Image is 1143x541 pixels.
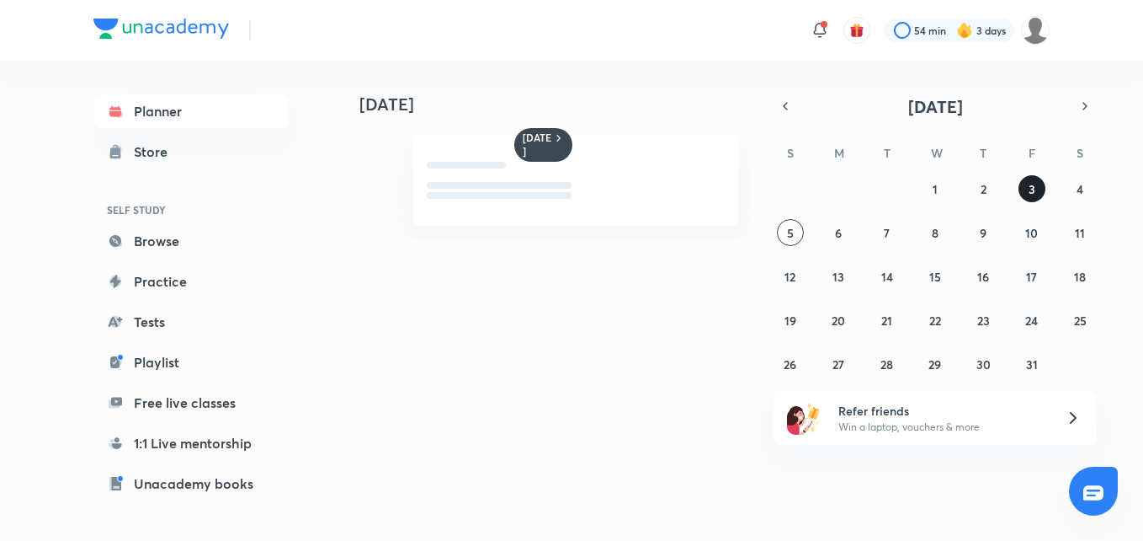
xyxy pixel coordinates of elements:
[93,426,289,460] a: 1:1 Live mentorship
[838,420,1045,435] p: Win a laptop, vouchers & more
[93,94,289,128] a: Planner
[884,225,890,241] abbr: October 7, 2025
[1018,351,1045,378] button: October 31, 2025
[93,196,289,224] h6: SELF STUDY
[908,95,963,118] span: [DATE]
[832,356,844,372] abbr: October 27, 2025
[1018,263,1045,290] button: October 17, 2025
[787,225,794,241] abbr: October 5, 2025
[1075,225,1085,241] abbr: October 11, 2025
[784,269,795,285] abbr: October 12, 2025
[784,356,796,372] abbr: October 26, 2025
[1066,219,1093,246] button: October 11, 2025
[777,307,804,334] button: October 19, 2025
[834,145,844,161] abbr: Monday
[797,94,1073,118] button: [DATE]
[777,263,804,290] button: October 12, 2025
[1029,145,1035,161] abbr: Friday
[928,356,941,372] abbr: October 29, 2025
[874,219,901,246] button: October 7, 2025
[1026,269,1037,285] abbr: October 17, 2025
[922,351,949,378] button: October 29, 2025
[1074,313,1087,329] abbr: October 25, 2025
[1025,225,1038,241] abbr: October 10, 2025
[832,269,844,285] abbr: October 13, 2025
[970,263,997,290] button: October 16, 2025
[1077,145,1083,161] abbr: Saturday
[970,351,997,378] button: October 30, 2025
[93,467,289,501] a: Unacademy books
[93,265,289,298] a: Practice
[922,263,949,290] button: October 15, 2025
[825,351,852,378] button: October 27, 2025
[787,401,821,435] img: referral
[922,175,949,202] button: October 1, 2025
[832,313,845,329] abbr: October 20, 2025
[777,351,804,378] button: October 26, 2025
[874,351,901,378] button: October 28, 2025
[1018,307,1045,334] button: October 24, 2025
[777,219,804,246] button: October 5, 2025
[956,22,973,39] img: streak
[1066,307,1093,334] button: October 25, 2025
[922,219,949,246] button: October 8, 2025
[874,263,901,290] button: October 14, 2025
[838,402,1045,420] h6: Refer friends
[93,135,289,169] a: Store
[970,175,997,202] button: October 2, 2025
[134,142,178,162] div: Store
[980,145,986,161] abbr: Thursday
[825,263,852,290] button: October 13, 2025
[359,94,755,115] h4: [DATE]
[922,307,949,334] button: October 22, 2025
[787,145,794,161] abbr: Sunday
[976,356,991,372] abbr: October 30, 2025
[849,23,864,38] img: avatar
[1018,175,1045,202] button: October 3, 2025
[1074,269,1086,285] abbr: October 18, 2025
[881,269,893,285] abbr: October 14, 2025
[929,313,941,329] abbr: October 22, 2025
[970,219,997,246] button: October 9, 2025
[931,145,943,161] abbr: Wednesday
[784,313,796,329] abbr: October 19, 2025
[93,305,289,339] a: Tests
[932,225,938,241] abbr: October 8, 2025
[929,269,941,285] abbr: October 15, 2025
[835,225,842,241] abbr: October 6, 2025
[1025,313,1038,329] abbr: October 24, 2025
[1066,175,1093,202] button: October 4, 2025
[933,181,938,197] abbr: October 1, 2025
[884,145,890,161] abbr: Tuesday
[1026,356,1038,372] abbr: October 31, 2025
[981,181,986,197] abbr: October 2, 2025
[93,386,289,420] a: Free live classes
[93,224,289,258] a: Browse
[825,219,852,246] button: October 6, 2025
[843,17,870,44] button: avatar
[825,307,852,334] button: October 20, 2025
[881,313,892,329] abbr: October 21, 2025
[977,313,990,329] abbr: October 23, 2025
[1029,181,1035,197] abbr: October 3, 2025
[980,225,986,241] abbr: October 9, 2025
[1021,16,1050,45] img: Shikha kumari
[874,307,901,334] button: October 21, 2025
[1018,219,1045,246] button: October 10, 2025
[523,131,552,158] h6: [DATE]
[1077,181,1083,197] abbr: October 4, 2025
[880,356,893,372] abbr: October 28, 2025
[93,19,229,39] img: Company Logo
[93,19,229,43] a: Company Logo
[1066,263,1093,290] button: October 18, 2025
[970,307,997,334] button: October 23, 2025
[93,345,289,379] a: Playlist
[977,269,989,285] abbr: October 16, 2025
